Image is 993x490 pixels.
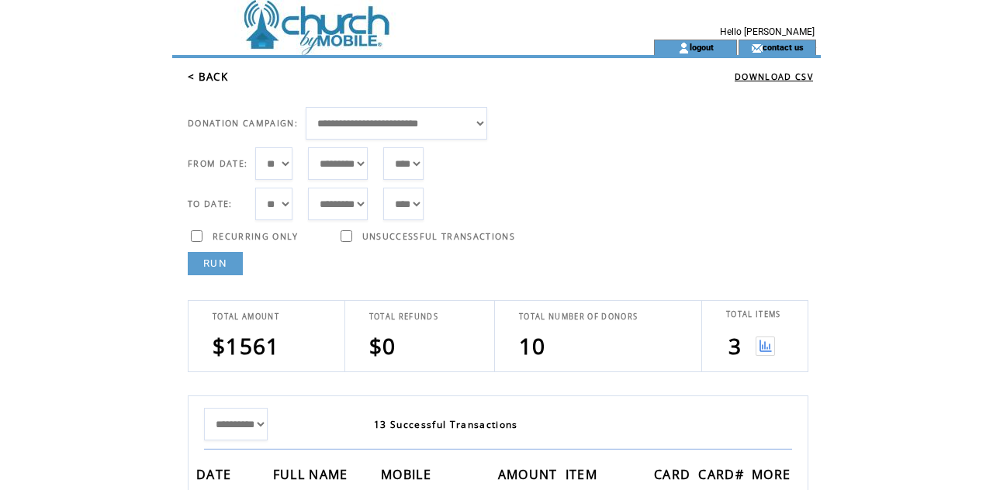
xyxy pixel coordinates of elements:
[369,312,438,322] span: TOTAL REFUNDS
[381,469,435,478] a: MOBILE
[273,469,352,478] a: FULL NAME
[188,158,247,169] span: FROM DATE:
[763,42,804,52] a: contact us
[720,26,815,37] span: Hello [PERSON_NAME]
[498,469,562,478] a: AMOUNT
[756,336,775,356] img: View graph
[751,42,763,54] img: contact_us_icon.gif
[213,312,279,322] span: TOTAL AMOUNT
[566,469,601,478] a: ITEM
[213,331,280,361] span: $1561
[519,312,638,322] span: TOTAL NUMBER OF DONORS
[188,70,228,84] a: < BACK
[188,252,243,275] a: RUN
[735,71,813,82] a: DOWNLOAD CSV
[213,231,299,242] span: RECURRING ONLY
[698,469,748,478] a: CARD#
[369,331,396,361] span: $0
[196,469,235,478] a: DATE
[690,42,714,52] a: logout
[188,198,233,209] span: TO DATE:
[519,331,546,361] span: 10
[654,469,694,478] a: CARD
[362,231,515,242] span: UNSUCCESSFUL TRANSACTIONS
[374,418,518,431] span: 13 Successful Transactions
[188,118,298,129] span: DONATION CAMPAIGN:
[726,309,781,319] span: TOTAL ITEMS
[728,331,742,361] span: 3
[678,42,690,54] img: account_icon.gif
